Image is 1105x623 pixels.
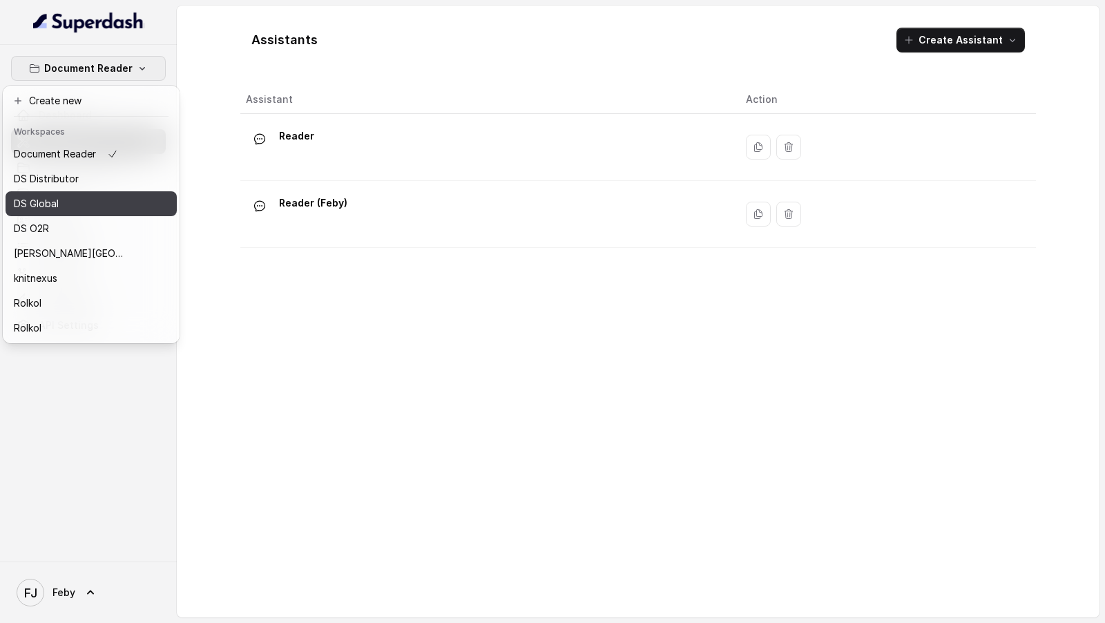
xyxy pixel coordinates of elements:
[14,295,41,311] p: Rolkol
[14,195,59,212] p: DS Global
[14,320,41,336] p: Rolkol
[14,146,96,162] p: Document Reader
[6,88,177,113] button: Create new
[3,86,180,343] div: Document Reader
[14,171,79,187] p: DS Distributor
[14,220,49,237] p: DS O2R
[14,270,57,287] p: knitnexus
[11,56,166,81] button: Document Reader
[44,60,133,77] p: Document Reader
[14,245,124,262] p: [PERSON_NAME][GEOGRAPHIC_DATA] - Testing
[6,119,177,142] header: Workspaces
